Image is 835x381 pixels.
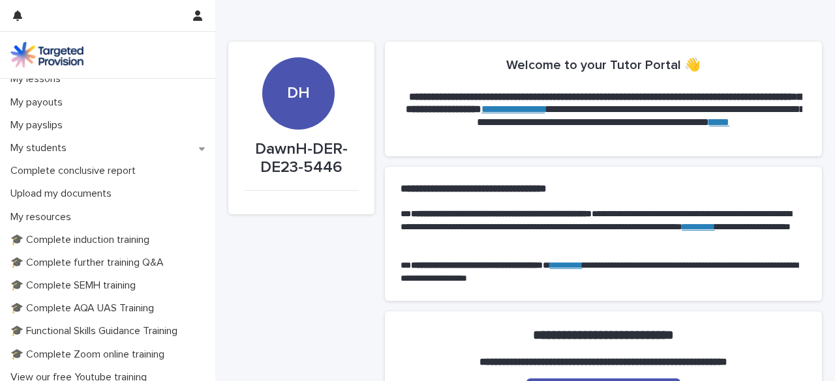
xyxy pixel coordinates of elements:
p: 🎓 Complete SEMH training [5,279,146,292]
p: 🎓 Functional Skills Guidance Training [5,325,188,337]
p: My payslips [5,119,73,132]
p: My payouts [5,96,73,109]
h2: Welcome to your Tutor Portal 👋 [506,57,701,73]
p: 🎓 Complete further training Q&A [5,257,174,269]
p: My lessons [5,73,71,85]
p: 🎓 Complete AQA UAS Training [5,302,164,315]
p: 🎓 Complete Zoom online training [5,348,175,361]
div: DH [262,12,335,102]
p: DawnH-DER-DE23-5446 [244,140,359,178]
p: 🎓 Complete induction training [5,234,160,246]
p: My resources [5,211,82,223]
p: My students [5,142,77,154]
p: Upload my documents [5,188,122,200]
p: Complete conclusive report [5,165,146,177]
img: M5nRWzHhSzIhMunXDL62 [10,42,83,68]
